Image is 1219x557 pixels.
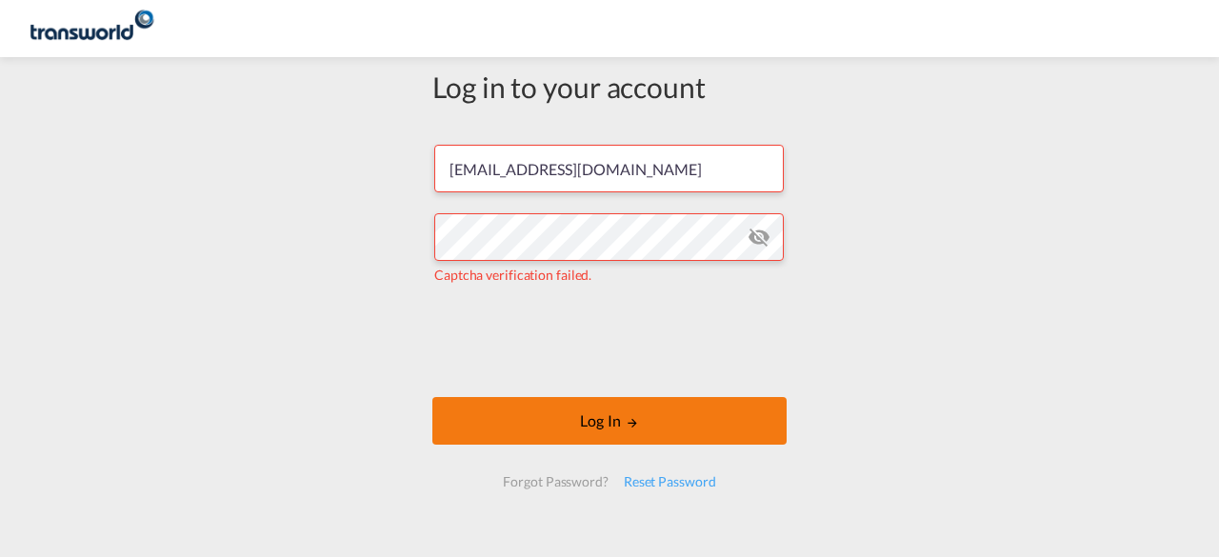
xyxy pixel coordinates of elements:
[616,465,724,499] div: Reset Password
[29,8,157,50] img: 2cc380806dec11f0a80b2ddbb5dcdb50.png
[432,67,787,107] div: Log in to your account
[465,304,754,378] iframe: reCAPTCHA
[434,267,591,283] span: Captcha verification failed.
[434,145,784,192] input: Enter email/phone number
[495,465,615,499] div: Forgot Password?
[432,397,787,445] button: LOGIN
[748,226,770,249] md-icon: icon-eye-off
